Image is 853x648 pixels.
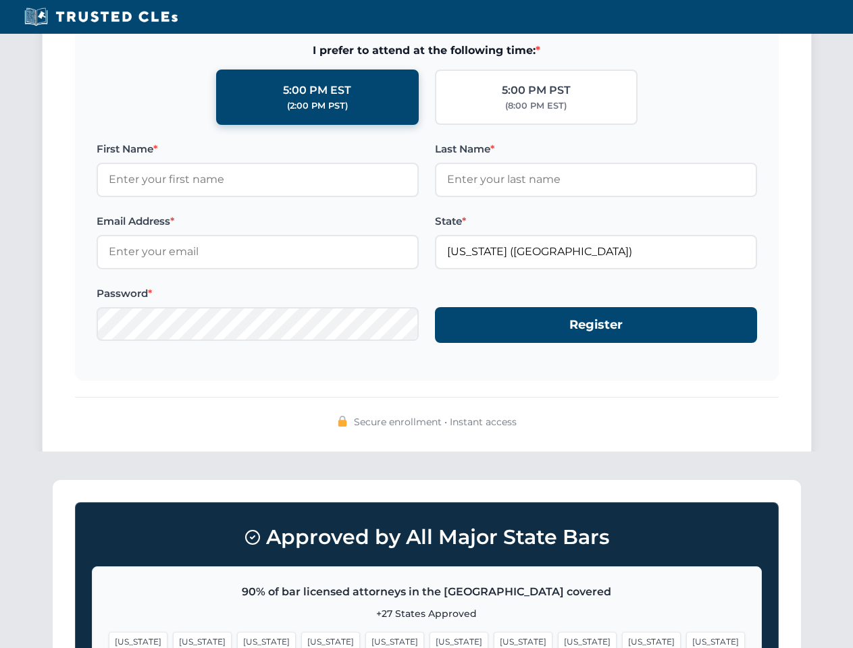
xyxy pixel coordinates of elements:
[97,42,757,59] span: I prefer to attend at the following time:
[435,235,757,269] input: Florida (FL)
[435,163,757,196] input: Enter your last name
[502,82,571,99] div: 5:00 PM PST
[97,163,419,196] input: Enter your first name
[97,286,419,302] label: Password
[283,82,351,99] div: 5:00 PM EST
[337,416,348,427] img: 🔒
[505,99,567,113] div: (8:00 PM EST)
[97,213,419,230] label: Email Address
[435,307,757,343] button: Register
[92,519,762,556] h3: Approved by All Major State Bars
[109,606,745,621] p: +27 States Approved
[97,235,419,269] input: Enter your email
[287,99,348,113] div: (2:00 PM PST)
[435,213,757,230] label: State
[97,141,419,157] label: First Name
[354,414,517,429] span: Secure enrollment • Instant access
[109,583,745,601] p: 90% of bar licensed attorneys in the [GEOGRAPHIC_DATA] covered
[20,7,182,27] img: Trusted CLEs
[435,141,757,157] label: Last Name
